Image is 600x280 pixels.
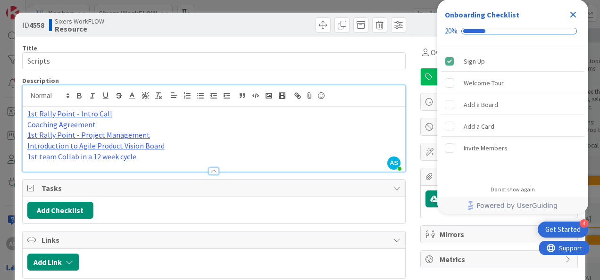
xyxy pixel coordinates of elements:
[20,1,43,13] span: Support
[29,20,44,30] b: 4558
[27,152,136,161] a: 1st team Collab in a 12 week cycle
[22,44,37,52] label: Title
[464,142,508,154] div: Invite Members
[431,47,452,58] span: Owner
[441,51,584,72] div: Sign Up is complete.
[55,17,104,25] span: Sixers WorkFLOW
[442,197,583,214] a: Powered by UserGuiding
[437,197,588,214] div: Footer
[387,156,400,170] span: AS
[440,254,560,265] span: Metrics
[491,186,535,193] div: Do not show again
[441,116,584,137] div: Add a Card is incomplete.
[437,47,588,180] div: Checklist items
[42,234,388,246] span: Links
[22,19,44,31] span: ID
[22,52,406,69] input: type card name here...
[580,219,588,228] div: 4
[441,73,584,93] div: Welcome Tour is incomplete.
[22,76,59,85] span: Description
[27,202,93,219] button: Add Checklist
[27,130,150,140] a: 1st Rally Point - Project Management
[464,99,498,110] div: Add a Board
[27,141,165,150] a: Introduction to Agile Product Vision Board
[445,27,581,35] div: Checklist progress: 20%
[464,56,485,67] div: Sign Up
[464,77,504,89] div: Welcome Tour
[42,182,388,194] span: Tasks
[445,27,458,35] div: 20%
[566,7,581,22] div: Close Checklist
[445,9,519,20] div: Onboarding Checklist
[55,25,104,33] b: Resource
[27,254,79,271] button: Add Link
[476,200,558,211] span: Powered by UserGuiding
[440,229,560,240] span: Mirrors
[441,94,584,115] div: Add a Board is incomplete.
[27,120,96,129] a: Coaching Agreement
[464,121,494,132] div: Add a Card
[545,225,581,234] div: Get Started
[441,138,584,158] div: Invite Members is incomplete.
[538,222,588,238] div: Open Get Started checklist, remaining modules: 4
[27,109,112,118] a: 1st Rally Point - Intro Call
